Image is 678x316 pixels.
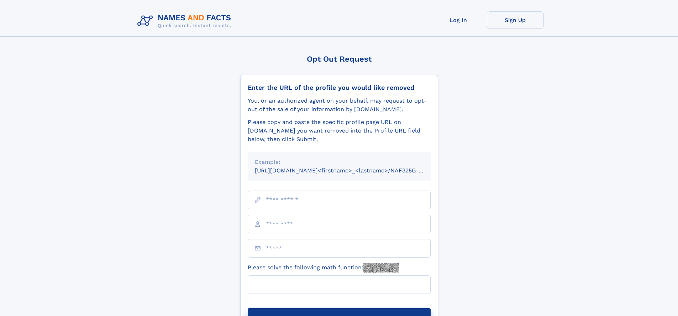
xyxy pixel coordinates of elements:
[248,263,399,273] label: Please solve the following math function:
[135,11,237,31] img: Logo Names and Facts
[255,158,424,166] div: Example:
[248,84,431,92] div: Enter the URL of the profile you would like removed
[240,55,438,63] div: Opt Out Request
[487,11,544,29] a: Sign Up
[248,118,431,144] div: Please copy and paste the specific profile page URL on [DOMAIN_NAME] you want removed into the Pr...
[430,11,487,29] a: Log In
[255,167,444,174] small: [URL][DOMAIN_NAME]<firstname>_<lastname>/NAF325G-xxxxxxxx
[248,97,431,114] div: You, or an authorized agent on your behalf, may request to opt-out of the sale of your informatio...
